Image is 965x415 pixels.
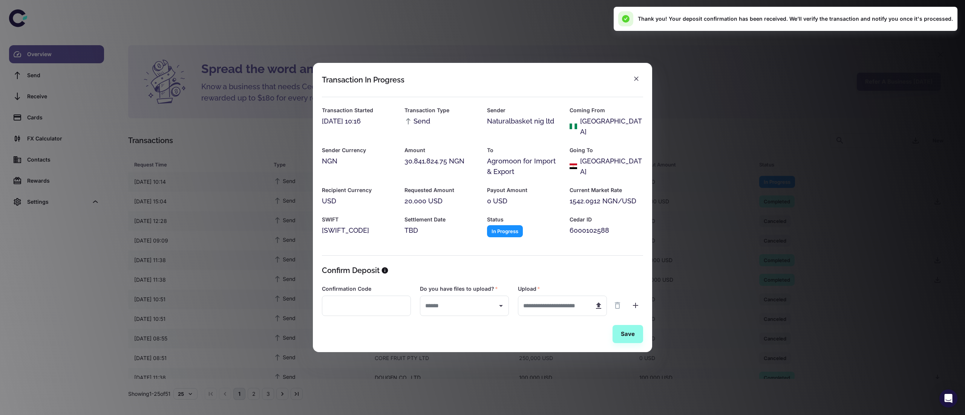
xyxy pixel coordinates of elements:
[322,106,395,114] h6: Transaction Started
[487,215,561,224] h6: Status
[404,116,430,127] span: Send
[404,156,478,166] div: 30,841,824.75 NGN
[487,186,561,194] h6: Payout Amount
[939,389,957,407] div: Open Intercom Messenger
[496,301,506,311] button: Open
[404,215,478,224] h6: Settlement Date
[322,285,371,293] label: Confirmation Code
[570,106,643,114] h6: Coming From
[570,196,643,206] div: 1542.0912 NGN/USD
[580,116,643,137] div: [GEOGRAPHIC_DATA]
[420,285,498,293] label: Do you have files to upload?
[487,156,561,177] div: Agromoon for Import & Export
[570,146,643,154] h6: Going To
[618,11,953,26] div: Thank you! Your deposit confirmation has been received. We’ll verify the transaction and notify y...
[487,146,561,154] h6: To
[404,196,478,206] div: 20,000 USD
[570,186,643,194] h6: Current Market Rate
[322,225,395,236] div: [SWIFT_CODE]
[404,225,478,236] div: TBD
[322,215,395,224] h6: SWIFT
[404,186,478,194] h6: Requested Amount
[570,225,643,236] div: 6000102588
[322,75,404,84] div: Transaction In Progress
[487,196,561,206] div: 0 USD
[404,106,478,114] h6: Transaction Type
[487,106,561,114] h6: Sender
[322,186,395,194] h6: Recipient Currency
[322,116,395,127] div: [DATE] 10:16
[487,116,561,127] div: Naturalbasket nig ltd
[404,146,478,154] h6: Amount
[613,325,643,343] button: Save
[487,227,523,235] span: In Progress
[322,146,395,154] h6: Sender Currency
[570,215,643,224] h6: Cedar ID
[322,156,395,166] div: NGN
[322,265,380,276] h5: Confirm Deposit
[580,156,643,177] div: [GEOGRAPHIC_DATA]
[322,196,395,206] div: USD
[518,285,540,293] label: Upload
